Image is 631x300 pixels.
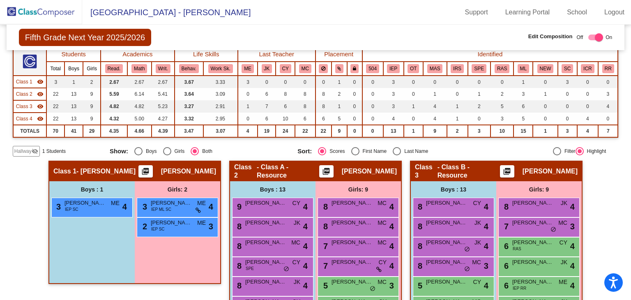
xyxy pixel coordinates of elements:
[151,199,192,207] span: [PERSON_NAME]
[238,113,258,125] td: 0
[16,78,32,85] span: Class 1
[101,88,127,100] td: 5.59
[64,113,83,125] td: 13
[230,181,315,198] div: Boys : 13
[276,62,295,76] th: Corey Yelo
[468,113,491,125] td: 0
[332,113,347,125] td: 5
[416,222,422,231] span: 8
[110,147,291,155] mat-radio-group: Select an option
[64,100,83,113] td: 13
[321,202,328,211] span: 8
[46,113,64,125] td: 22
[447,76,468,88] td: 0
[514,125,533,137] td: 15
[238,88,258,100] td: 0
[13,88,47,100] td: Michelle Gutkind - Class A - Resource
[235,202,242,211] span: 9
[378,238,387,247] span: MC
[315,181,401,198] div: Girls: 9
[258,62,276,76] th: Jessica Koenig
[378,219,387,227] span: MC
[404,76,423,88] td: 0
[474,219,481,227] span: JK
[140,222,147,231] span: 2
[389,240,394,252] span: 4
[303,220,308,233] span: 4
[13,100,47,113] td: Erin Perdoni - Class B - Resource
[558,76,577,88] td: 3
[577,62,599,76] th: In Class Resource
[523,167,578,175] span: [PERSON_NAME]
[491,113,514,125] td: 3
[598,6,631,19] a: Logout
[238,76,258,88] td: 3
[558,100,577,113] td: 0
[537,64,554,73] button: NEW
[533,62,557,76] th: Newcomer (WIDA 1 or 1.5 with limited lang if any)
[426,219,467,227] span: [PERSON_NAME]
[276,76,295,88] td: 0
[512,219,553,227] span: [PERSON_NAME]
[83,113,101,125] td: 9
[577,113,599,125] td: 4
[19,29,151,46] span: Fifth Grade Next Year 2025/2026
[362,62,383,76] th: 504 Plan
[179,64,199,73] button: Behav.
[404,100,423,113] td: 1
[292,199,300,208] span: CY
[562,64,573,73] button: SC
[295,76,315,88] td: 0
[46,88,64,100] td: 22
[426,199,467,207] span: [PERSON_NAME]
[342,167,397,175] span: [PERSON_NAME]
[32,148,38,155] mat-icon: visibility_off
[378,199,387,208] span: MC
[362,113,383,125] td: 0
[258,88,276,100] td: 6
[151,206,171,212] span: IEP ML SC
[258,113,276,125] td: 6
[332,88,347,100] td: 2
[234,163,257,180] span: Class 2
[16,115,32,122] span: Class 4
[416,202,422,211] span: 8
[447,100,468,113] td: 1
[37,115,44,122] mat-icon: visibility
[577,125,599,137] td: 4
[46,100,64,113] td: 22
[208,64,233,73] button: Work Sk.
[83,88,101,100] td: 9
[140,167,150,179] mat-icon: picture_as_pdf
[558,125,577,137] td: 3
[37,103,44,110] mat-icon: visibility
[383,125,404,137] td: 13
[468,76,491,88] td: 0
[584,148,606,155] div: Highlight
[83,76,101,88] td: 2
[245,238,286,247] span: [PERSON_NAME]
[315,100,332,113] td: 8
[389,201,394,213] span: 4
[46,125,64,137] td: 70
[53,167,76,175] span: Class 1
[49,181,135,198] div: Boys : 1
[262,64,272,73] button: JK
[315,113,332,125] td: 6
[64,76,83,88] td: 1
[238,62,258,76] th: Marjie Eckhoff
[581,64,594,73] button: ICR
[362,76,383,88] td: 0
[199,148,212,155] div: Both
[151,226,165,232] span: IEP SC
[321,222,328,231] span: 8
[294,219,300,227] span: JK
[502,222,509,231] span: 7
[332,100,347,113] td: 1
[297,148,312,155] span: Sort:
[491,76,514,88] td: 0
[561,199,567,208] span: JK
[447,113,468,125] td: 1
[276,113,295,125] td: 10
[257,163,319,180] span: - Class A - Resource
